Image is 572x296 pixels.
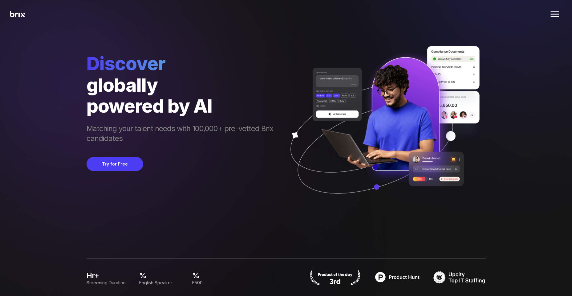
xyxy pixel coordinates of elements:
[87,124,279,145] span: Matching your talent needs with 100,000+ pre-vetted Brix candidates
[87,271,132,281] span: hr+
[139,271,185,281] span: %
[192,279,237,286] div: F500
[87,52,279,74] span: Discover
[139,279,185,286] div: English Speaker
[10,11,25,18] img: Brix Logo
[87,95,279,116] div: powered by AI
[87,157,143,171] button: Try for Free
[87,279,132,286] div: Screening duration
[309,270,361,285] img: product hunt badge
[371,270,424,285] img: product hunt badge
[87,74,279,95] div: globally
[192,271,237,281] span: %
[279,46,486,212] img: ai generate
[433,270,486,285] img: TOP IT STAFFING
